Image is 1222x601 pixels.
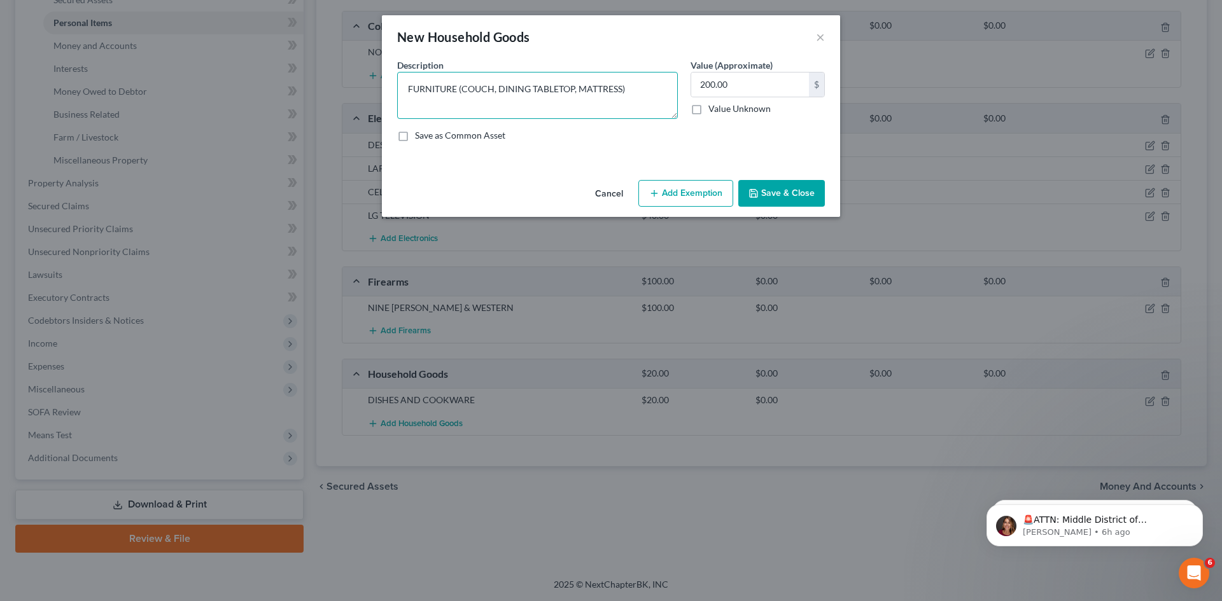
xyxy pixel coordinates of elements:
[691,59,773,72] label: Value (Approximate)
[415,129,505,142] label: Save as Common Asset
[691,73,809,97] input: 0.00
[1179,558,1209,588] iframe: Intercom live chat
[967,478,1222,567] iframe: Intercom notifications message
[638,180,733,207] button: Add Exemption
[809,73,824,97] div: $
[816,29,825,45] button: ×
[738,180,825,207] button: Save & Close
[585,181,633,207] button: Cancel
[397,60,444,71] span: Description
[397,28,530,46] div: New Household Goods
[1205,558,1215,568] span: 6
[708,102,771,115] label: Value Unknown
